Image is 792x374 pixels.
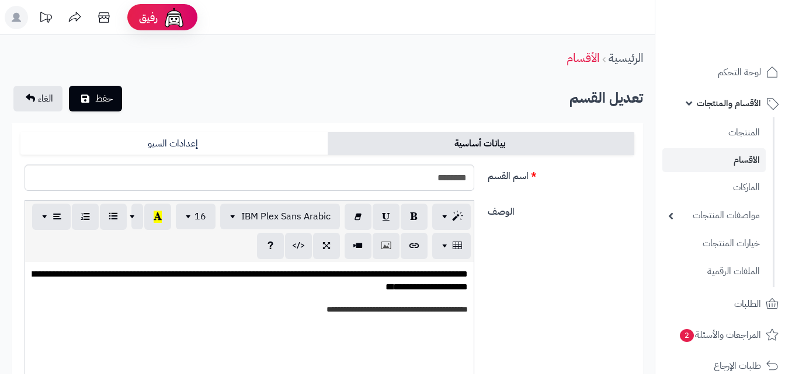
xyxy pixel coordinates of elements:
b: تعديل القسم [569,88,643,109]
a: الملفات الرقمية [662,259,766,284]
span: رفيق [139,11,158,25]
span: طلبات الإرجاع [714,358,761,374]
a: الأقسام [662,148,766,172]
img: logo-2.png [713,32,781,56]
a: خيارات المنتجات [662,231,766,256]
button: حفظ [69,86,122,111]
button: 16 [176,204,216,229]
span: الأقسام والمنتجات [697,95,761,111]
span: الغاء [38,92,53,106]
span: الطلبات [734,296,761,312]
a: الغاء [13,86,62,111]
a: إعدادات السيو [20,132,328,155]
a: مواصفات المنتجات [662,203,766,228]
span: لوحة التحكم [718,64,761,81]
span: 16 [194,209,206,223]
a: الطلبات [662,290,785,318]
label: الوصف [483,200,639,219]
img: ai-face.png [162,6,186,29]
a: الماركات [662,175,766,200]
a: بيانات أساسية [328,132,635,155]
span: 2 [680,329,694,342]
button: IBM Plex Sans Arabic [220,204,340,229]
a: تحديثات المنصة [31,6,60,32]
a: المراجعات والأسئلة2 [662,321,785,349]
span: IBM Plex Sans Arabic [241,209,331,223]
a: المنتجات [662,120,766,145]
span: المراجعات والأسئلة [679,327,761,343]
span: حفظ [95,92,113,106]
a: الأقسام [567,49,599,67]
a: لوحة التحكم [662,58,785,86]
label: اسم القسم [483,165,639,183]
a: الرئيسية [609,49,643,67]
